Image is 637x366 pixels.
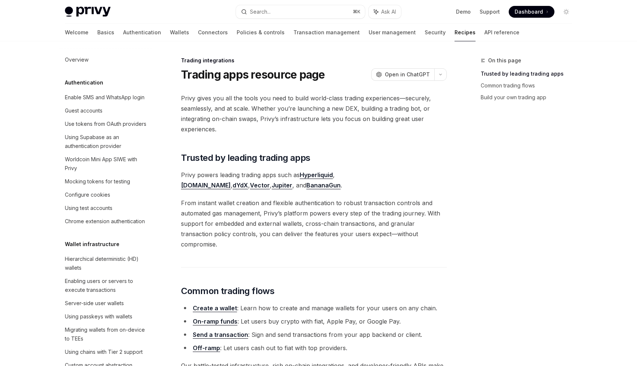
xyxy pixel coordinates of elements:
[59,252,153,274] a: Hierarchical deterministic (HD) wallets
[181,329,447,340] li: : Sign and send transactions from your app backend or client.
[425,24,446,41] a: Security
[65,217,145,226] div: Chrome extension authentication
[385,71,430,78] span: Open in ChatGPT
[123,24,161,41] a: Authentication
[65,106,102,115] div: Guest accounts
[59,153,153,175] a: Worldcoin Mini App SIWE with Privy
[65,24,88,41] a: Welcome
[233,182,248,189] a: dYdX
[481,80,578,91] a: Common trading flows
[293,24,360,41] a: Transaction management
[181,182,231,189] a: [DOMAIN_NAME]
[181,285,274,297] span: Common trading flows
[65,255,149,272] div: Hierarchical deterministic (HD) wallets
[488,56,521,65] span: On this page
[59,310,153,323] a: Using passkeys with wallets
[381,8,396,15] span: Ask AI
[65,312,132,321] div: Using passkeys with wallets
[250,7,271,16] div: Search...
[371,68,434,81] button: Open in ChatGPT
[65,299,124,308] div: Server-side user wallets
[560,6,572,18] button: Toggle dark mode
[181,303,447,313] li: : Learn how to create and manage wallets for your users on any chain.
[181,198,447,249] span: From instant wallet creation and flexible authentication to robust transaction controls and autom...
[181,57,447,64] div: Trading integrations
[59,297,153,310] a: Server-side user wallets
[65,204,112,213] div: Using test accounts
[65,190,110,199] div: Configure cookies
[193,318,237,325] a: On-ramp funds
[65,78,103,87] h5: Authentication
[65,240,119,249] h5: Wallet infrastructure
[456,8,471,15] a: Demo
[65,155,149,173] div: Worldcoin Mini App SIWE with Privy
[300,171,333,179] a: Hyperliquid
[65,120,146,128] div: Use tokens from OAuth providers
[65,348,143,356] div: Using chains with Tier 2 support
[236,5,365,18] button: Search...⌘K
[181,152,310,164] span: Trusted by leading trading apps
[181,343,447,353] li: : Let users cash out to fiat with top providers.
[59,53,153,66] a: Overview
[369,5,401,18] button: Ask AI
[480,8,500,15] a: Support
[65,325,149,343] div: Migrating wallets from on-device to TEEs
[250,182,270,189] a: Vector
[193,304,237,312] a: Create a wallet
[65,177,130,186] div: Mocking tokens for testing
[181,170,447,190] span: Privy powers leading trading apps such as , , , , , and .
[193,331,248,339] a: Send a transaction
[181,316,447,327] li: : Let users buy crypto with fiat, Apple Pay, or Google Pay.
[65,93,145,102] div: Enable SMS and WhatsApp login
[59,91,153,104] a: Enable SMS and WhatsApp login
[181,93,447,134] span: Privy gives you all the tools you need to build world-class trading experiences—securely, seamles...
[306,182,341,189] a: BananaGun
[65,7,111,17] img: light logo
[272,182,292,189] a: Jupiter
[59,131,153,153] a: Using Supabase as an authentication provider
[59,201,153,215] a: Using test accounts
[59,215,153,228] a: Chrome extension authentication
[59,323,153,345] a: Migrating wallets from on-device to TEEs
[59,117,153,131] a: Use tokens from OAuth providers
[353,9,361,15] span: ⌘ K
[481,91,578,103] a: Build your own trading app
[237,24,285,41] a: Policies & controls
[65,133,149,151] div: Using Supabase as an authentication provider
[59,274,153,297] a: Enabling users or servers to execute transactions
[59,345,153,359] a: Using chains with Tier 2 support
[59,175,153,188] a: Mocking tokens for testing
[65,55,88,64] div: Overview
[455,24,476,41] a: Recipes
[369,24,416,41] a: User management
[515,8,543,15] span: Dashboard
[181,68,325,81] h1: Trading apps resource page
[65,277,149,294] div: Enabling users or servers to execute transactions
[484,24,519,41] a: API reference
[198,24,228,41] a: Connectors
[509,6,554,18] a: Dashboard
[170,24,189,41] a: Wallets
[481,68,578,80] a: Trusted by leading trading apps
[193,344,220,352] a: Off-ramp
[59,188,153,201] a: Configure cookies
[59,104,153,117] a: Guest accounts
[97,24,114,41] a: Basics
